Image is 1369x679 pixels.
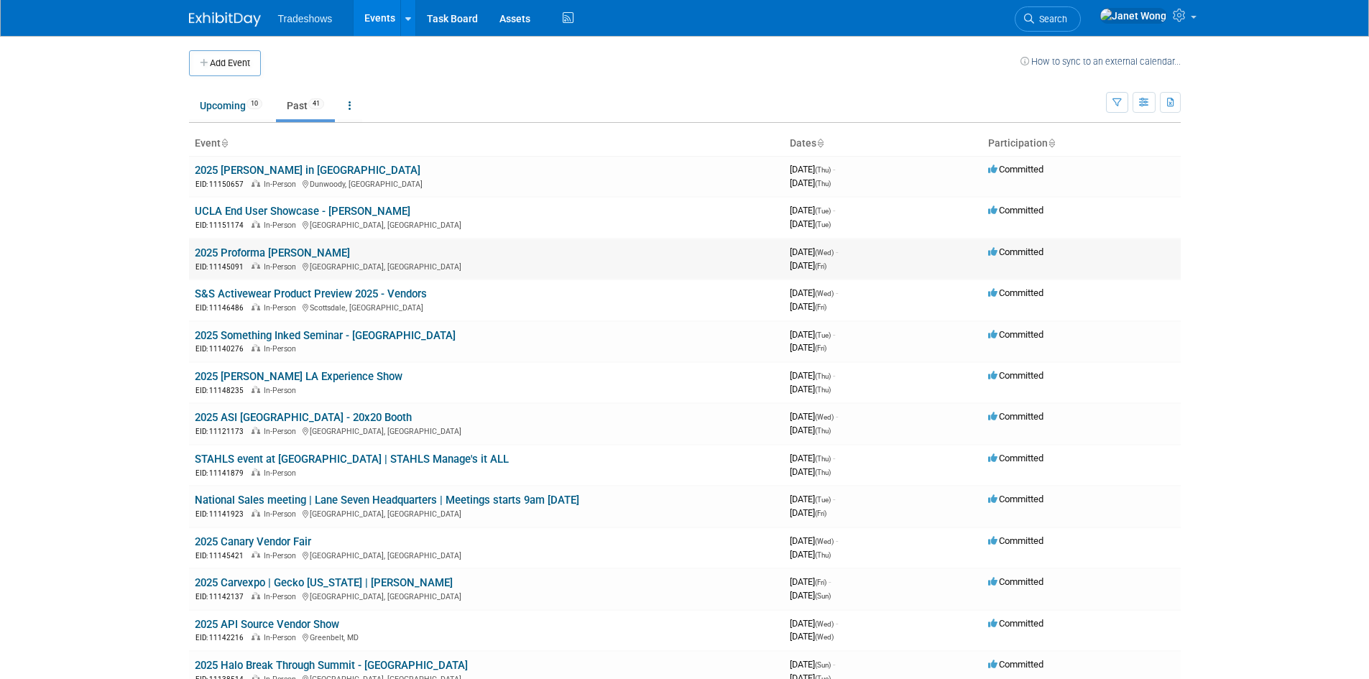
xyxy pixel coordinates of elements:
span: (Tue) [815,221,831,228]
span: Committed [988,205,1043,216]
span: (Thu) [815,427,831,435]
span: - [836,411,838,422]
a: 2025 Halo Break Through Summit - [GEOGRAPHIC_DATA] [195,659,468,672]
span: [DATE] [790,466,831,477]
span: - [829,576,831,587]
a: S&S Activewear Product Preview 2025 - Vendors [195,287,427,300]
div: [GEOGRAPHIC_DATA], [GEOGRAPHIC_DATA] [195,218,778,231]
span: EID: 11140276 [195,345,249,353]
div: Dunwoody, [GEOGRAPHIC_DATA] [195,177,778,190]
span: (Fri) [815,578,826,586]
span: [DATE] [790,301,826,312]
a: 2025 Something Inked Seminar - [GEOGRAPHIC_DATA] [195,329,456,342]
span: 10 [246,98,262,109]
a: Past41 [276,92,335,119]
span: EID: 11150657 [195,180,249,188]
img: In-Person Event [252,221,260,228]
span: Committed [988,576,1043,587]
th: Event [189,131,784,156]
span: [DATE] [790,177,831,188]
img: In-Person Event [252,551,260,558]
span: EID: 11141879 [195,469,249,477]
a: Search [1015,6,1081,32]
a: Sort by Start Date [816,137,824,149]
span: (Wed) [815,290,834,297]
a: How to sync to an external calendar... [1020,56,1181,67]
span: EID: 11121173 [195,428,249,435]
span: EID: 11151174 [195,221,249,229]
span: (Tue) [815,207,831,215]
span: EID: 11145421 [195,552,249,560]
img: In-Person Event [252,386,260,393]
span: [DATE] [790,246,838,257]
span: [DATE] [790,164,835,175]
span: [DATE] [790,384,831,394]
span: Committed [988,329,1043,340]
span: Search [1034,14,1067,24]
img: In-Person Event [252,592,260,599]
span: - [836,618,838,629]
span: (Thu) [815,180,831,188]
span: [DATE] [790,453,835,463]
span: Committed [988,618,1043,629]
span: In-Person [264,386,300,395]
span: Committed [988,411,1043,422]
span: (Wed) [815,537,834,545]
span: [DATE] [790,205,835,216]
span: [DATE] [790,507,826,518]
span: [DATE] [790,576,831,587]
span: (Thu) [815,455,831,463]
span: (Tue) [815,331,831,339]
span: [DATE] [790,659,835,670]
div: Scottsdale, [GEOGRAPHIC_DATA] [195,301,778,313]
img: Janet Wong [1100,8,1167,24]
div: Greenbelt, MD [195,631,778,643]
span: 41 [308,98,324,109]
span: [DATE] [790,260,826,271]
th: Dates [784,131,982,156]
div: [GEOGRAPHIC_DATA], [GEOGRAPHIC_DATA] [195,549,778,561]
span: EID: 11141923 [195,510,249,518]
span: [DATE] [790,411,838,422]
span: EID: 11142137 [195,593,249,601]
a: 2025 Carvexpo | Gecko [US_STATE] | [PERSON_NAME] [195,576,453,589]
button: Add Event [189,50,261,76]
img: In-Person Event [252,344,260,351]
a: UCLA End User Showcase - [PERSON_NAME] [195,205,410,218]
span: Committed [988,494,1043,504]
span: In-Person [264,221,300,230]
span: - [836,287,838,298]
a: 2025 [PERSON_NAME] LA Experience Show [195,370,402,383]
span: [DATE] [790,494,835,504]
span: (Wed) [815,620,834,628]
img: In-Person Event [252,468,260,476]
span: (Wed) [815,633,834,641]
span: In-Person [264,303,300,313]
span: In-Person [264,509,300,519]
span: Committed [988,535,1043,546]
div: [GEOGRAPHIC_DATA], [GEOGRAPHIC_DATA] [195,425,778,437]
span: In-Person [264,633,300,642]
span: - [833,205,835,216]
span: (Fri) [815,303,826,311]
span: (Tue) [815,496,831,504]
span: (Wed) [815,413,834,421]
a: 2025 Canary Vendor Fair [195,535,311,548]
span: In-Person [264,262,300,272]
span: (Thu) [815,372,831,380]
span: (Fri) [815,344,826,352]
span: In-Person [264,180,300,189]
span: - [833,659,835,670]
span: [DATE] [790,425,831,435]
span: [DATE] [790,590,831,601]
span: EID: 11142216 [195,634,249,642]
span: - [833,370,835,381]
span: (Thu) [815,468,831,476]
span: [DATE] [790,631,834,642]
span: - [833,494,835,504]
a: Sort by Event Name [221,137,228,149]
span: (Wed) [815,249,834,257]
img: ExhibitDay [189,12,261,27]
span: Committed [988,453,1043,463]
div: [GEOGRAPHIC_DATA], [GEOGRAPHIC_DATA] [195,507,778,519]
